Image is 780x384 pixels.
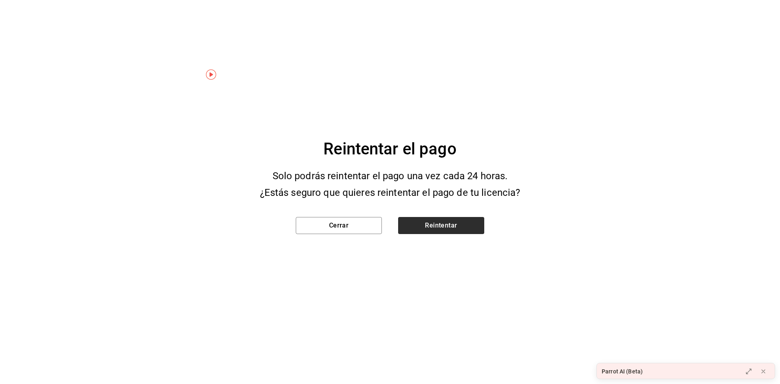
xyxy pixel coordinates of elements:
button: Reintentar [398,217,484,234]
font: Parrot AI (Beta) [602,368,643,375]
div: Solo podrás reintentar el pago una vez cada 24 horas. ¿Estás seguro que quieres reintentar el pag... [260,168,520,201]
div: Reintentar el pago [323,137,456,161]
img: Marcador de información sobre herramientas [206,69,216,80]
button: Cerrar [296,217,382,234]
